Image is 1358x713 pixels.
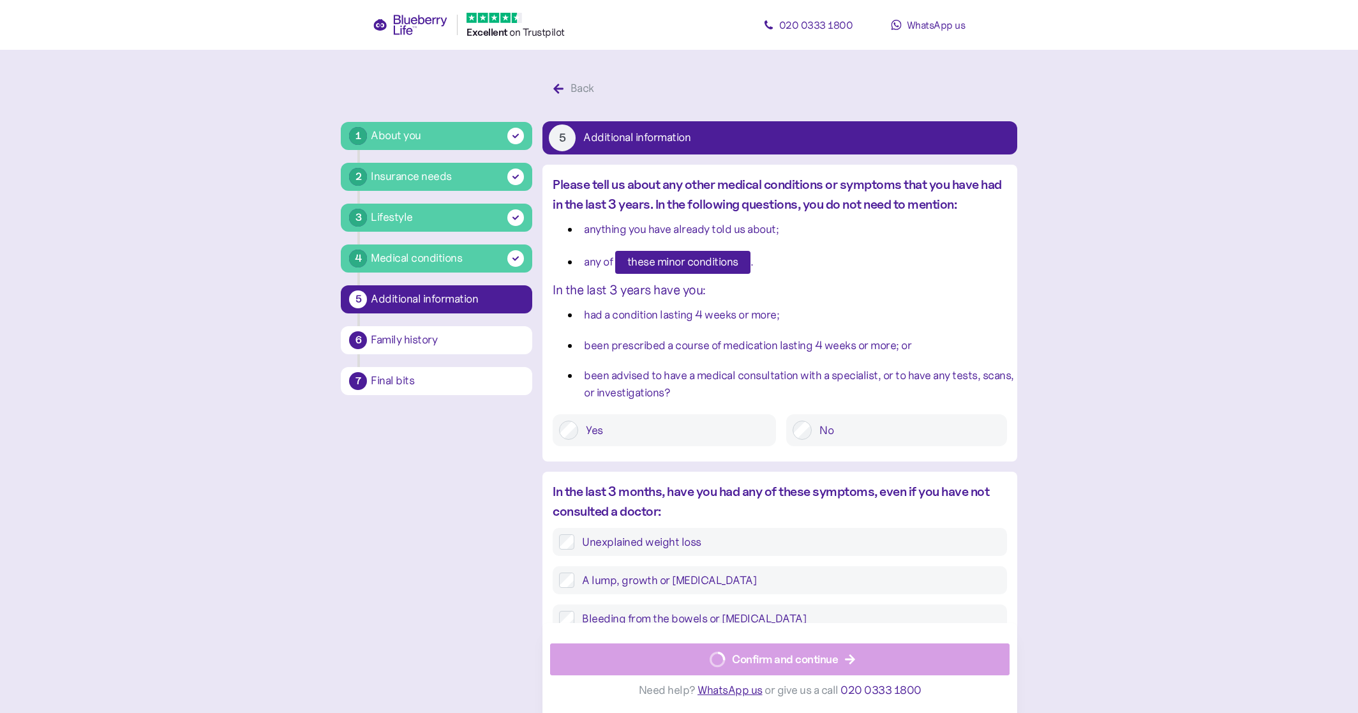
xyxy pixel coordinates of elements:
div: Please tell us about any other medical conditions or symptoms that you have had in the last 3 yea... [553,175,1006,214]
span: WhatsApp us [698,683,763,697]
div: Additional information [583,132,690,144]
label: Yes [578,421,770,440]
div: had a condition lasting 4 weeks or more; [584,306,779,324]
label: Unexplained weight loss [574,534,1000,550]
div: 3 [349,209,367,227]
div: Need help? or give us a call [550,675,1009,705]
a: WhatsApp us [870,12,985,38]
button: 5Additional information [542,121,1017,154]
div: In the last 3 months, have you had any of these symptoms, even if you have not consulted a doctor: [553,482,1006,522]
span: on Trustpilot [509,26,565,38]
span: these minor conditions [627,251,738,273]
button: 6Family history [341,326,532,354]
span: Excellent ️ [466,26,509,38]
div: 4 [349,250,367,267]
div: Lifestyle [371,209,413,226]
a: 020 0333 1800 [750,12,865,38]
button: 3Lifestyle [341,204,532,232]
div: 7 [349,372,367,390]
div: 1 [349,127,367,145]
button: Back [542,75,608,102]
div: Additional information [371,294,524,305]
button: 1About you [341,122,532,150]
button: these minor conditions [615,251,750,274]
div: Insurance needs [371,168,452,185]
span: 020 0333 1800 [779,19,853,31]
div: anything you have already told us about; [584,221,779,238]
div: been prescribed a course of medication lasting 4 weeks or more; or [584,337,911,354]
label: No [812,421,1000,440]
div: 6 [349,331,367,349]
button: 7Final bits [341,367,532,395]
button: 2Insurance needs [341,163,532,191]
label: Bleeding from the bowels or [MEDICAL_DATA] [574,611,1000,626]
div: any of . [584,251,753,274]
div: 5 [549,124,576,151]
div: been advised to have a medical consultation with a specialist, or to have any tests, scans, or in... [584,367,1022,402]
button: 5Additional information [341,285,532,313]
div: Family history [371,334,524,346]
div: In the last 3 years have you: [553,280,1006,300]
label: A lump, growth or [MEDICAL_DATA] [574,573,1000,588]
div: 5 [349,290,367,308]
span: 020 0333 1800 [840,683,922,697]
span: WhatsApp us [907,19,966,31]
div: About you [371,127,421,144]
div: 2 [349,168,367,186]
button: 4Medical conditions [341,244,532,273]
div: Medical conditions [371,250,462,267]
div: Back [571,80,594,97]
div: Final bits [371,375,524,387]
